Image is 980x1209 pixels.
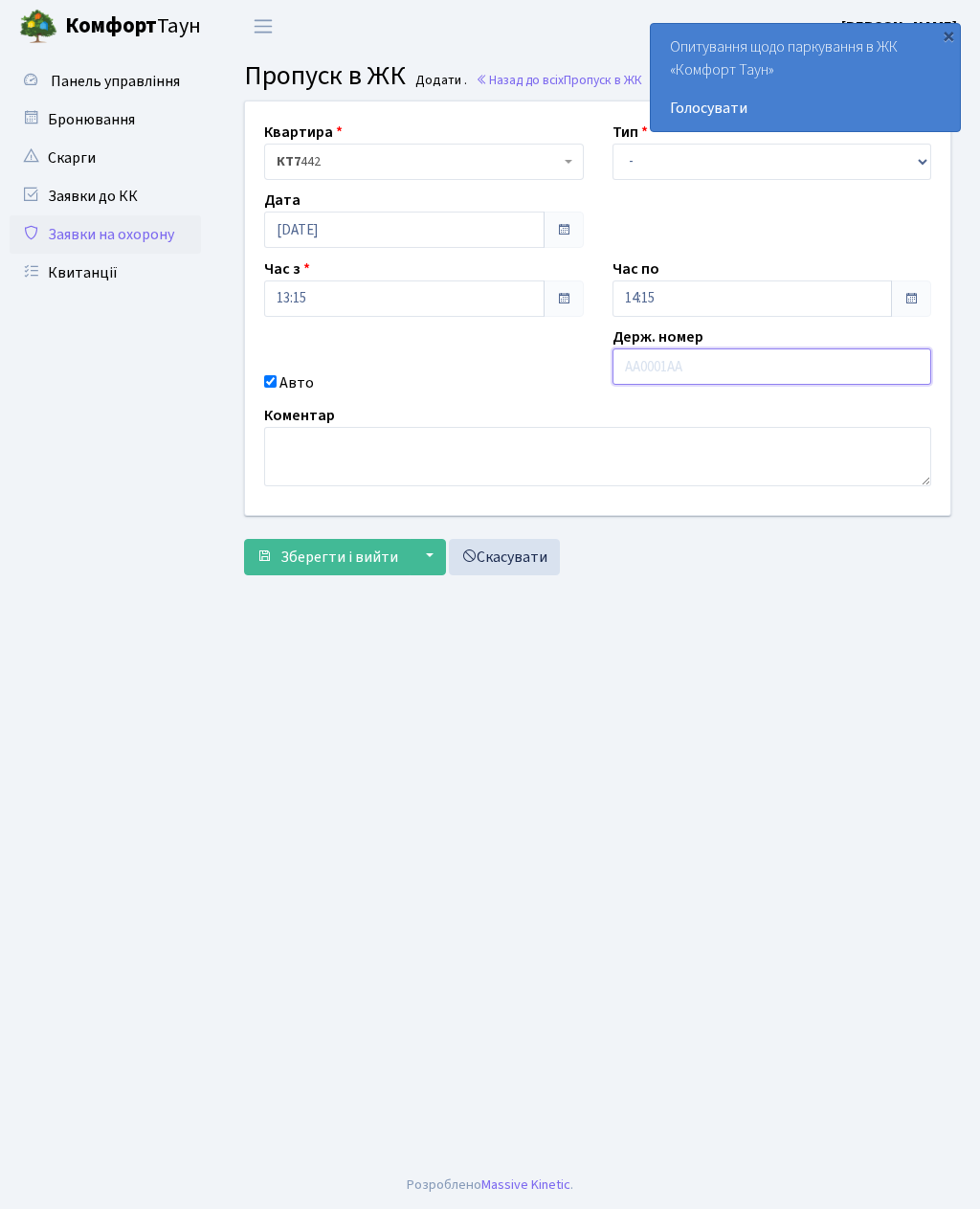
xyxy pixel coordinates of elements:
[277,152,560,171] span: <b>КТ7</b>&nbsp;&nbsp;&nbsp;442
[449,539,560,575] a: Скасувати
[564,71,642,89] span: Пропуск в ЖК
[279,371,314,394] label: Авто
[264,257,310,280] label: Час з
[841,15,957,38] a: [PERSON_NAME]
[407,1175,573,1196] div: Розроблено .
[481,1175,570,1195] a: Massive Kinetic
[51,71,180,92] span: Панель управління
[612,325,703,348] label: Держ. номер
[19,8,57,46] img: logo.png
[264,121,343,144] label: Квартира
[264,189,301,212] label: Дата
[651,24,960,131] div: Опитування щодо паркування в ЖК «Комфорт Таун»
[10,101,201,139] a: Бронювання
[10,215,201,254] a: Заявки на охорону
[10,177,201,215] a: Заявки до КК
[476,71,642,89] a: Назад до всіхПропуск в ЖК
[670,97,941,120] a: Голосувати
[264,144,584,180] span: <b>КТ7</b>&nbsp;&nbsp;&nbsp;442
[10,62,201,101] a: Панель управління
[239,11,287,42] button: Переключити навігацію
[280,547,398,568] span: Зберегти і вийти
[65,11,201,43] span: Таун
[412,73,467,89] small: Додати .
[244,539,411,575] button: Зберегти і вийти
[841,16,957,37] b: [PERSON_NAME]
[244,56,406,95] span: Пропуск в ЖК
[612,348,932,385] input: AA0001AA
[612,121,648,144] label: Тип
[939,26,958,45] div: ×
[264,404,335,427] label: Коментар
[10,254,201,292] a: Квитанції
[65,11,157,41] b: Комфорт
[612,257,659,280] label: Час по
[10,139,201,177] a: Скарги
[277,152,301,171] b: КТ7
